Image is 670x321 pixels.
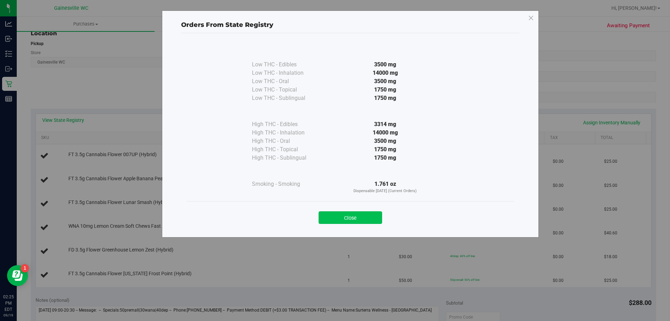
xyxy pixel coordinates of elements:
div: Low THC - Edibles [252,60,322,69]
div: High THC - Edibles [252,120,322,129]
span: Orders From State Registry [181,21,273,29]
div: Low THC - Topical [252,86,322,94]
div: 3500 mg [322,60,449,69]
button: Close [319,211,382,224]
div: 3500 mg [322,77,449,86]
div: Smoking - Smoking [252,180,322,188]
div: 3500 mg [322,137,449,145]
div: 14000 mg [322,129,449,137]
div: 1750 mg [322,86,449,94]
div: 3314 mg [322,120,449,129]
div: High THC - Oral [252,137,322,145]
div: 14000 mg [322,69,449,77]
div: High THC - Sublingual [252,154,322,162]
div: 1750 mg [322,94,449,102]
iframe: Resource center unread badge [21,264,29,272]
div: High THC - Inhalation [252,129,322,137]
div: High THC - Topical [252,145,322,154]
div: 1750 mg [322,154,449,162]
div: Low THC - Sublingual [252,94,322,102]
div: Low THC - Inhalation [252,69,322,77]
div: 1.761 oz [322,180,449,194]
p: Dispensable [DATE] (Current Orders) [322,188,449,194]
iframe: Resource center [7,265,28,286]
div: Low THC - Oral [252,77,322,86]
div: 1750 mg [322,145,449,154]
